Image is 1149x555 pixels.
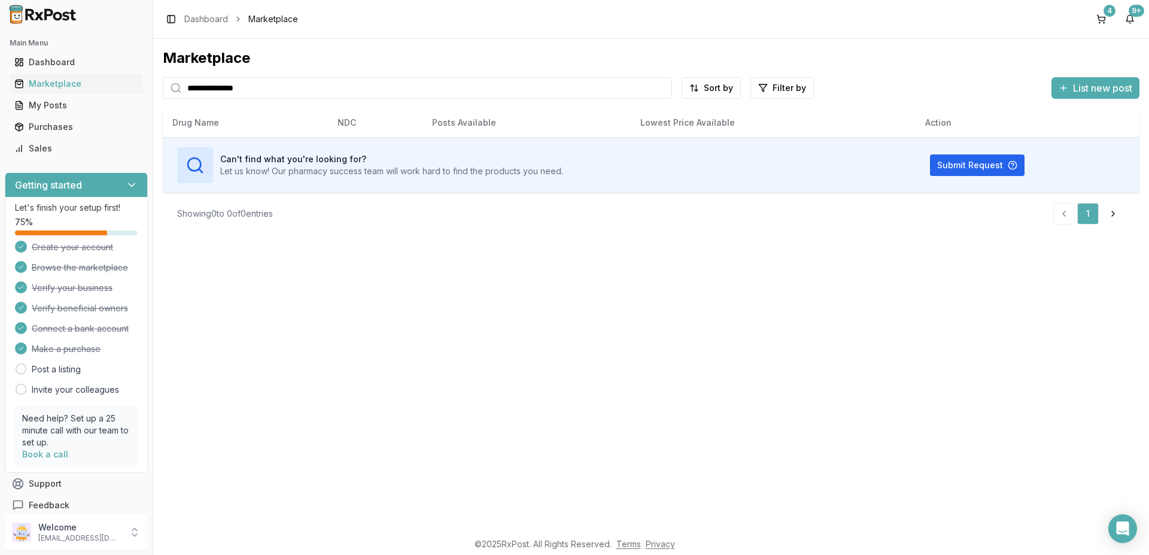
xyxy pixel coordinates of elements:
[32,282,113,294] span: Verify your business
[5,5,81,24] img: RxPost Logo
[184,13,298,25] nav: breadcrumb
[177,208,273,220] div: Showing 0 to 0 of 0 entries
[184,13,228,25] a: Dashboard
[10,38,143,48] h2: Main Menu
[32,302,128,314] span: Verify beneficial owners
[10,95,143,116] a: My Posts
[163,108,328,137] th: Drug Name
[29,499,69,511] span: Feedback
[1053,203,1125,225] nav: pagination
[220,153,563,165] h3: Can't find what you're looking for?
[1129,5,1144,17] div: 9+
[704,82,733,94] span: Sort by
[773,82,806,94] span: Filter by
[1051,83,1139,95] a: List new post
[32,241,113,253] span: Create your account
[1092,10,1111,29] button: 4
[5,53,148,72] button: Dashboard
[15,178,82,192] h3: Getting started
[14,99,138,111] div: My Posts
[38,533,121,543] p: [EMAIL_ADDRESS][DOMAIN_NAME]
[15,202,138,214] p: Let's finish your setup first!
[1077,203,1099,225] a: 1
[1108,514,1137,543] div: Open Intercom Messenger
[930,154,1025,176] button: Submit Request
[5,74,148,93] button: Marketplace
[631,108,916,137] th: Lowest Price Available
[1101,203,1125,225] a: Go to next page
[32,323,129,335] span: Connect a bank account
[750,77,814,99] button: Filter by
[328,108,422,137] th: NDC
[22,413,130,448] p: Need help? Set up a 25 minute call with our team to set up.
[15,216,33,228] span: 75 %
[5,96,148,115] button: My Posts
[1120,10,1139,29] button: 9+
[616,539,641,549] a: Terms
[14,142,138,154] div: Sales
[14,56,138,68] div: Dashboard
[10,116,143,138] a: Purchases
[22,449,68,459] a: Book a call
[5,495,148,516] button: Feedback
[32,363,81,375] a: Post a listing
[422,108,631,137] th: Posts Available
[1073,81,1132,95] span: List new post
[916,108,1139,137] th: Action
[5,139,148,158] button: Sales
[32,343,101,355] span: Make a purchase
[5,473,148,495] button: Support
[32,384,119,396] a: Invite your colleagues
[1051,77,1139,99] button: List new post
[32,262,128,274] span: Browse the marketplace
[1104,5,1115,17] div: 4
[14,78,138,90] div: Marketplace
[682,77,741,99] button: Sort by
[10,73,143,95] a: Marketplace
[12,523,31,542] img: User avatar
[10,138,143,159] a: Sales
[10,51,143,73] a: Dashboard
[646,539,675,549] a: Privacy
[163,48,1139,68] div: Marketplace
[5,117,148,137] button: Purchases
[220,165,563,177] p: Let us know! Our pharmacy success team will work hard to find the products you need.
[38,521,121,533] p: Welcome
[248,13,298,25] span: Marketplace
[14,121,138,133] div: Purchases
